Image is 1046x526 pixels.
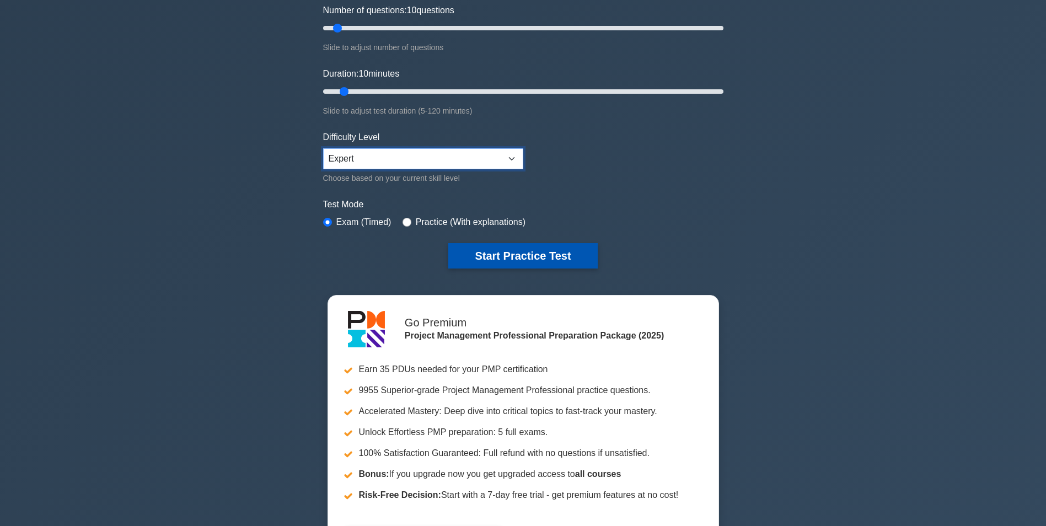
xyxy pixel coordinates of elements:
[358,69,368,78] span: 10
[323,198,723,211] label: Test Mode
[323,4,454,17] label: Number of questions: questions
[448,243,597,269] button: Start Practice Test
[323,171,523,185] div: Choose based on your current skill level
[323,41,723,54] div: Slide to adjust number of questions
[323,104,723,117] div: Slide to adjust test duration (5-120 minutes)
[323,67,400,80] label: Duration: minutes
[416,216,525,229] label: Practice (With explanations)
[336,216,391,229] label: Exam (Timed)
[323,131,380,144] label: Difficulty Level
[407,6,417,15] span: 10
